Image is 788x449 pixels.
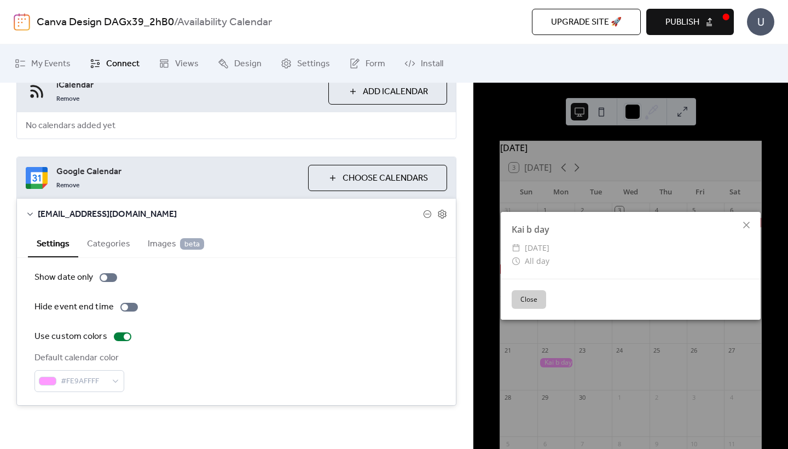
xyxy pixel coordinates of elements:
span: Settings [297,57,330,71]
span: Add iCalendar [363,85,428,99]
span: Views [175,57,199,71]
div: U [747,8,774,36]
span: iCalendar [56,79,320,92]
span: Google Calendar [56,165,299,179]
span: beta [180,238,204,250]
button: Choose Calendars [308,165,447,191]
span: Connect [106,57,140,71]
button: Images beta [139,229,213,256]
span: Form [366,57,385,71]
span: Publish [665,16,699,29]
a: Form [341,49,393,78]
span: Install [421,57,443,71]
a: Connect [82,49,148,78]
div: Show date only [34,271,93,284]
img: logo [14,13,30,31]
img: google [26,167,48,189]
button: Add iCalendar [328,78,447,105]
button: Close [512,290,546,309]
a: Design [210,49,270,78]
button: Categories [78,229,139,256]
div: Kai b day [501,223,761,236]
img: ical [26,80,48,102]
div: ​ [512,241,520,255]
span: Remove [56,95,79,103]
span: Choose Calendars [343,172,428,185]
div: Hide event end time [34,301,114,314]
div: ​ [512,255,520,268]
button: Publish [646,9,734,35]
span: [EMAIL_ADDRESS][DOMAIN_NAME] [38,208,423,221]
a: Canva Design DAGx39_2hB0 [37,12,174,33]
b: / [174,12,177,33]
button: Settings [28,229,78,257]
span: #FE9AFFFF [61,375,107,388]
div: Default calendar color [34,352,122,365]
span: [DATE] [525,241,549,255]
a: Settings [273,49,338,78]
span: Upgrade site 🚀 [551,16,622,29]
div: Use custom colors [34,330,107,343]
a: My Events [7,49,79,78]
a: Install [396,49,451,78]
span: Design [234,57,262,71]
span: Remove [56,181,79,190]
span: My Events [31,57,71,71]
button: Upgrade site 🚀 [532,9,641,35]
b: Availability Calendar [177,12,272,33]
span: All day [525,255,549,268]
a: Views [150,49,207,78]
span: Images [148,238,204,251]
span: No calendars added yet [17,113,124,139]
